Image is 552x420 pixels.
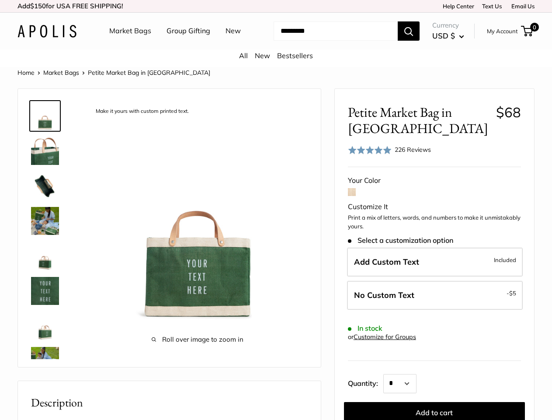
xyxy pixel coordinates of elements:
a: New [255,51,270,60]
span: Petite Market Bag in [GEOGRAPHIC_DATA] [348,104,490,136]
a: Help Center [440,3,474,10]
a: description_Take it anywhere with easy-grip handles. [29,135,61,167]
a: Market Bags [43,69,79,77]
div: Make it yours with custom printed text. [91,105,193,117]
span: USD $ [432,31,455,40]
img: description_Custom printed text with eco-friendly ink. [31,277,59,305]
label: Quantity: [348,371,383,393]
a: Petite Market Bag in Field Green [29,205,61,237]
span: No Custom Text [354,290,414,300]
span: Select a customization option [348,236,453,245]
span: $150 [30,2,46,10]
img: description_Take it anywhere with easy-grip handles. [31,137,59,165]
img: Petite Market Bag in Field Green [31,207,59,235]
span: Petite Market Bag in [GEOGRAPHIC_DATA] [88,69,210,77]
img: description_Make it yours with custom printed text. [31,102,59,130]
a: Petite Market Bag in Field Green [29,345,61,377]
div: or [348,331,416,343]
a: Bestsellers [277,51,313,60]
span: In stock [348,324,382,332]
span: $68 [496,104,521,121]
a: description_Spacious inner area with room for everything. Plus water-resistant lining. [29,170,61,202]
span: Roll over image to zoom in [88,333,308,346]
img: Petite Market Bag in Field Green [31,312,59,340]
span: Currency [432,19,464,31]
a: Market Bags [109,24,151,38]
span: 0 [530,23,539,31]
a: Text Us [482,3,502,10]
button: Search [398,21,420,41]
a: Email Us [508,3,535,10]
input: Search... [274,21,398,41]
img: Apolis [17,25,76,38]
label: Add Custom Text [347,248,523,276]
a: Home [17,69,35,77]
a: My Account [487,26,518,36]
a: Petite Market Bag in Field Green [29,310,61,342]
span: Included [494,255,516,265]
label: Leave Blank [347,281,523,310]
div: Customize It [348,200,521,213]
div: Your Color [348,174,521,187]
nav: Breadcrumb [17,67,210,78]
a: New [226,24,241,38]
span: $5 [509,290,516,297]
a: Group Gifting [167,24,210,38]
a: Petite Market Bag in Field Green [29,240,61,272]
p: Print a mix of letters, words, and numbers to make it unmistakably yours. [348,213,521,231]
span: Add Custom Text [354,257,419,267]
img: description_Make it yours with custom printed text. [88,102,308,322]
h2: Description [31,394,308,411]
span: 226 Reviews [395,146,431,154]
button: USD $ [432,29,464,43]
a: Customize for Groups [354,333,416,341]
img: Petite Market Bag in Field Green [31,242,59,270]
img: description_Spacious inner area with room for everything. Plus water-resistant lining. [31,172,59,200]
a: All [239,51,248,60]
a: 0 [522,26,533,36]
span: - [507,288,516,298]
a: description_Custom printed text with eco-friendly ink. [29,275,61,307]
img: Petite Market Bag in Field Green [31,347,59,375]
a: description_Make it yours with custom printed text. [29,100,61,132]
